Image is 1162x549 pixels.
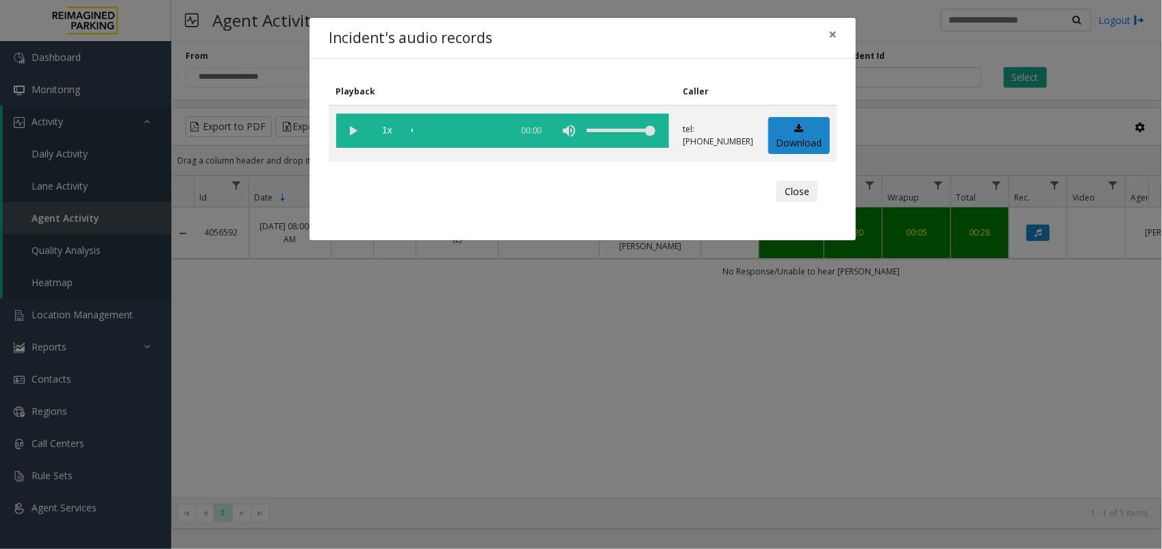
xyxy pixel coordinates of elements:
span: × [829,25,837,44]
th: Caller [676,78,761,105]
p: tel:[PHONE_NUMBER] [683,123,754,148]
button: Close [776,181,818,203]
div: scrub bar [412,114,505,148]
a: Download [768,117,830,155]
div: volume level [587,114,655,148]
span: playback speed button [370,114,405,148]
h4: Incident's audio records [329,27,492,49]
button: Close [819,18,846,51]
th: Playback [329,78,676,105]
